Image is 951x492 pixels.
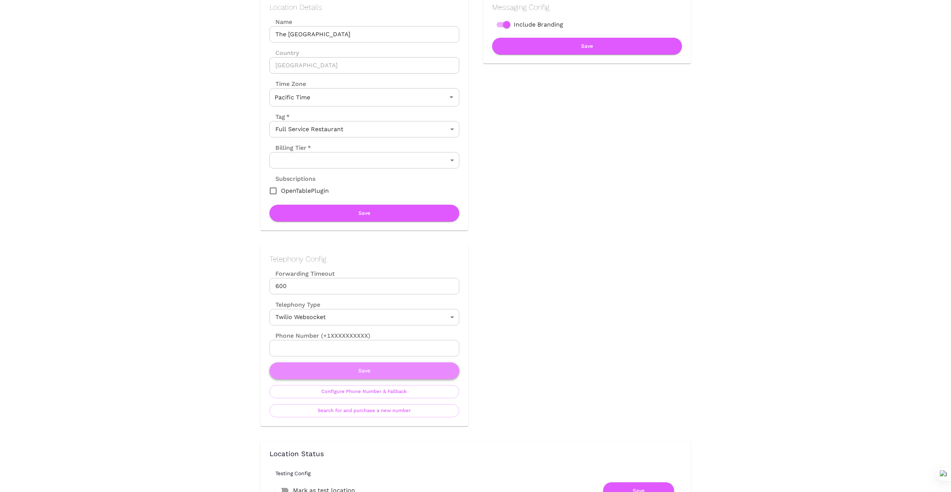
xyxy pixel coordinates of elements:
h2: Messaging Config [492,3,682,12]
button: Search for and purchase a new number [269,404,459,417]
button: Open [446,92,457,102]
button: Save [269,205,459,222]
button: Save [492,38,682,55]
label: Forwarding Timeout [269,269,459,278]
div: Twilio Websocket [269,309,459,325]
h6: Testing Config [275,470,688,476]
span: Include Branding [514,20,563,29]
span: OpenTablePlugin [281,186,329,195]
label: Time Zone [269,80,459,88]
h3: Location Status [269,450,682,458]
label: Name [269,18,459,26]
label: Phone Number (+1XXXXXXXXXX) [269,331,459,340]
label: Subscriptions [269,174,315,183]
label: Billing Tier [269,143,311,152]
label: Tag [269,112,290,121]
button: Configure Phone Number & Fallback [269,385,459,398]
button: Save [269,362,459,379]
h2: Telephony Config [269,254,459,263]
label: Telephony Type [269,300,320,309]
h2: Location Details [269,3,459,12]
div: Full Service Restaurant [269,121,459,137]
label: Country [269,49,459,57]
